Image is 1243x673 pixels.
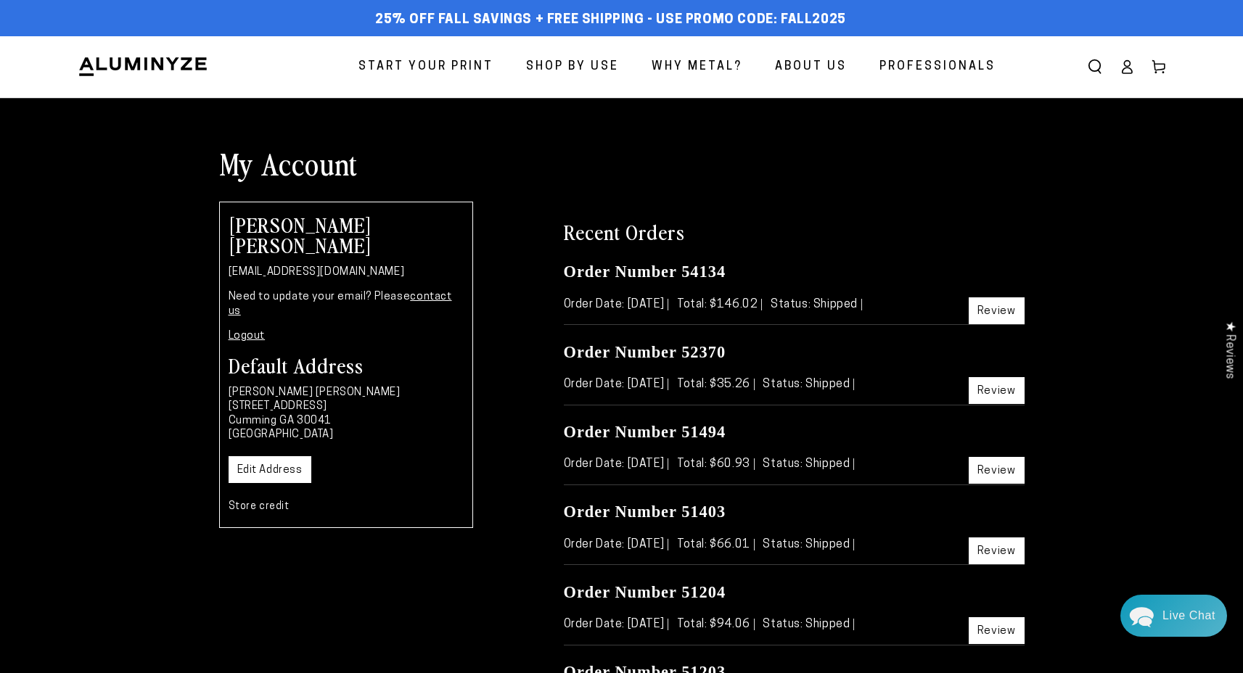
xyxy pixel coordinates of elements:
[229,331,266,342] a: Logout
[111,416,197,424] span: We run on
[1120,595,1227,637] div: Chat widget toggle
[229,290,464,318] p: Need to update your email? Please
[1162,595,1215,637] div: Contact Us Directly
[564,218,1025,244] h2: Recent Orders
[564,503,726,521] a: Order Number 51403
[969,617,1025,644] a: Review
[564,539,669,550] span: Order Date: [DATE]
[166,22,204,59] img: Helga
[969,377,1025,404] a: Review
[969,297,1025,324] a: Review
[677,539,755,550] span: Total: $66.01
[136,22,173,59] img: John
[564,343,726,361] a: Order Number 52370
[48,158,282,172] p: thanks
[775,57,847,78] span: About Us
[229,386,464,442] p: [PERSON_NAME] [PERSON_NAME] [STREET_ADDRESS] Cumming GA 30041 [GEOGRAPHIC_DATA]
[515,48,630,86] a: Shop By Use
[879,57,996,78] span: Professionals
[229,355,464,375] h3: Default Address
[677,619,755,630] span: Total: $94.06
[229,292,452,317] a: contact us
[564,263,726,281] a: Order Number 54134
[256,191,282,202] div: [DATE]
[48,189,62,204] img: 35b1fcfab3baeb7477ae38284f31a8de
[564,299,669,310] span: Order Date: [DATE]
[564,379,669,390] span: Order Date: [DATE]
[969,537,1025,564] a: Review
[21,67,287,80] div: We usually reply in a few hours.
[677,299,762,310] span: Total: $146.02
[155,413,196,424] span: Re:amaze
[229,214,464,255] h2: [PERSON_NAME] [PERSON_NAME]
[564,423,726,441] a: Order Number 51494
[677,379,755,390] span: Total: $35.26
[564,458,669,470] span: Order Date: [DATE]
[229,501,290,512] a: Store credit
[763,458,854,470] span: Status: Shipped
[652,57,742,78] span: Why Metal?
[771,299,862,310] span: Status: Shipped
[526,57,619,78] span: Shop By Use
[677,458,755,470] span: Total: $60.93
[375,12,846,28] span: 25% off FALL Savings + Free Shipping - Use Promo Code: FALL2025
[256,144,282,155] div: [DATE]
[764,48,858,86] a: About Us
[763,619,854,630] span: Status: Shipped
[763,379,854,390] span: Status: Shipped
[564,583,726,601] a: Order Number 51204
[358,57,493,78] span: Start Your Print
[969,457,1025,484] a: Review
[1079,51,1111,83] summary: Search our site
[78,56,208,78] img: Aluminyze
[763,539,854,550] span: Status: Shipped
[48,142,62,157] img: 35b1fcfab3baeb7477ae38284f31a8de
[105,22,143,59] img: Marie J
[1215,310,1243,390] div: Click to open Judge.me floating reviews tab
[641,48,753,86] a: Why Metal?
[66,190,256,204] div: Aluminyze
[219,144,1025,182] h1: My Account
[66,143,256,157] div: Aluminyze
[48,205,282,219] p: Thank you!
[29,116,278,130] div: Recent Conversations
[869,48,1006,86] a: Professionals
[229,456,311,483] a: Edit Address
[348,48,504,86] a: Start Your Print
[98,437,210,461] a: Send a Message
[229,265,464,280] p: [EMAIL_ADDRESS][DOMAIN_NAME]
[564,619,669,630] span: Order Date: [DATE]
